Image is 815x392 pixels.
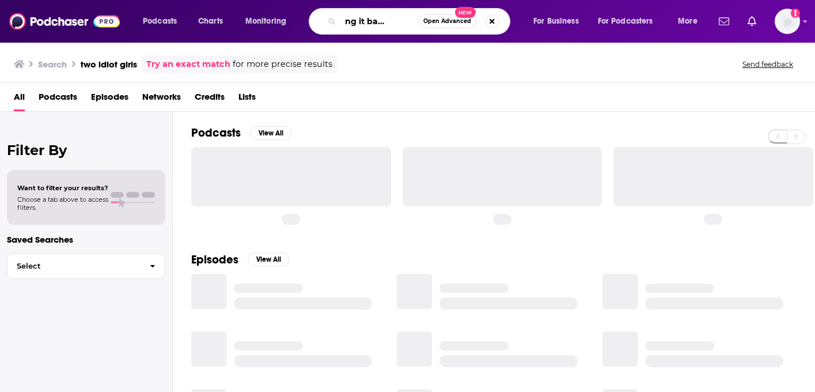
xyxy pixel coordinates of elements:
span: More [678,13,698,29]
button: Show profile menu [775,9,800,34]
span: For Business [533,13,579,29]
svg: Add a profile image [791,9,800,18]
img: Podchaser - Follow, Share and Rate Podcasts [9,10,120,32]
button: Open AdvancedNew [418,14,476,28]
h3: Search [38,59,67,70]
span: Charts [198,13,223,29]
a: All [14,88,25,111]
h2: Filter By [7,142,165,159]
span: for more precise results [233,58,332,71]
div: Search podcasts, credits, & more... [320,8,521,35]
span: Logged in as rhyleeawpr [775,9,800,34]
button: View All [250,126,291,140]
a: Episodes [91,88,128,111]
button: open menu [670,12,712,31]
button: Send feedback [739,59,797,69]
p: Saved Searches [7,234,165,245]
button: open menu [237,12,301,31]
button: open menu [525,12,593,31]
span: Open Advanced [423,18,471,24]
input: Search podcasts, credits, & more... [340,12,418,31]
a: Show notifications dropdown [743,12,761,31]
button: Select [7,253,165,279]
span: Want to filter your results? [17,184,108,192]
span: Select [7,262,141,270]
a: Networks [142,88,181,111]
a: Credits [195,88,225,111]
a: Lists [238,88,256,111]
h2: Podcasts [191,126,241,140]
a: Show notifications dropdown [714,12,734,31]
a: Charts [191,12,230,31]
a: Try an exact match [146,58,230,71]
h2: Episodes [191,252,238,267]
button: View All [248,252,289,266]
button: open menu [135,12,192,31]
img: User Profile [775,9,800,34]
a: Podcasts [39,88,77,111]
a: EpisodesView All [191,252,289,267]
span: Choose a tab above to access filters. [17,195,108,212]
h3: two idiot girls [81,59,137,70]
span: Monitoring [245,13,286,29]
span: Podcasts [143,13,177,29]
span: For Podcasters [598,13,653,29]
span: New [455,7,476,18]
button: open menu [590,12,670,31]
a: PodcastsView All [191,126,291,140]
